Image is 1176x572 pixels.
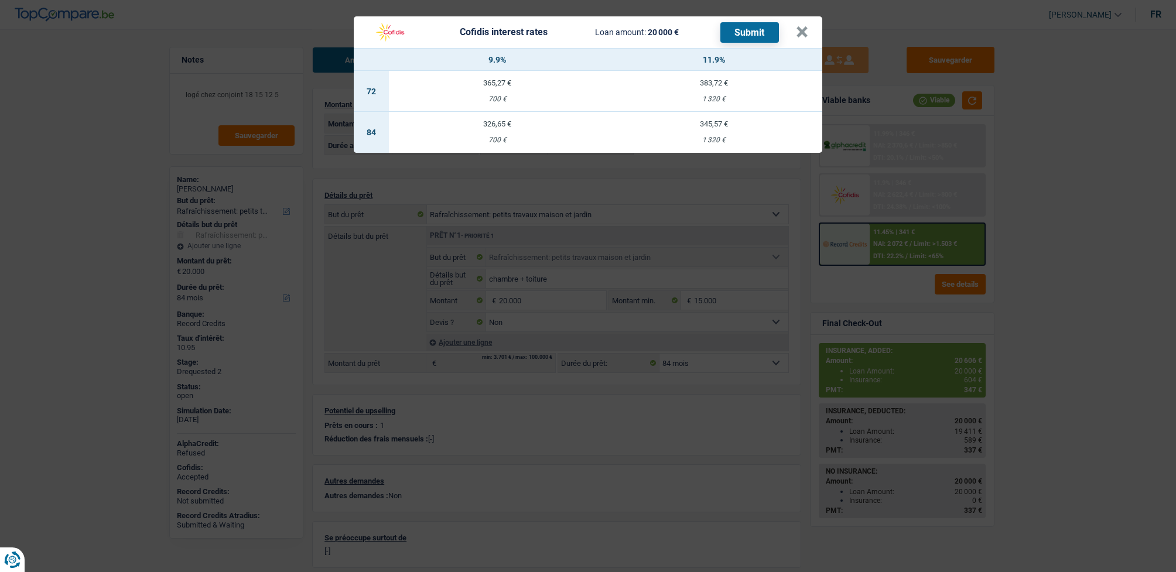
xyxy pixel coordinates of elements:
[606,95,822,103] div: 1 320 €
[606,49,822,71] th: 11.9%
[389,136,606,144] div: 700 €
[606,120,822,128] div: 345,57 €
[606,79,822,87] div: 383,72 €
[595,28,646,37] span: Loan amount:
[368,21,412,43] img: Cofidis
[354,71,389,112] td: 72
[796,26,808,38] button: ×
[389,95,606,103] div: 700 €
[720,22,779,43] button: Submit
[606,136,822,144] div: 1 320 €
[389,120,606,128] div: 326,65 €
[354,112,389,153] td: 84
[648,28,679,37] span: 20 000 €
[389,79,606,87] div: 365,27 €
[460,28,548,37] div: Cofidis interest rates
[389,49,606,71] th: 9.9%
